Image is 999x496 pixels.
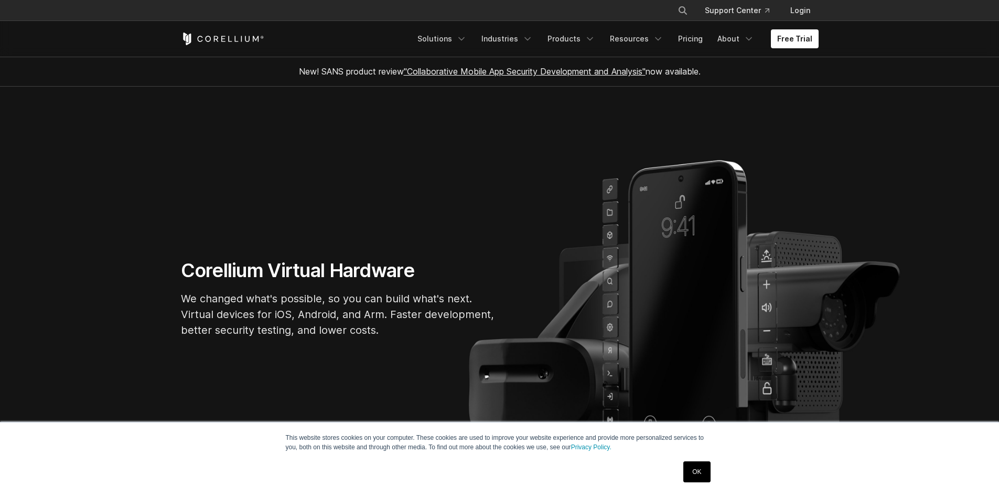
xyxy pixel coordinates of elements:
[286,433,714,452] p: This website stores cookies on your computer. These cookies are used to improve your website expe...
[475,29,539,48] a: Industries
[411,29,819,48] div: Navigation Menu
[541,29,601,48] a: Products
[683,461,710,482] a: OK
[604,29,670,48] a: Resources
[181,33,264,45] a: Corellium Home
[181,291,496,338] p: We changed what's possible, so you can build what's next. Virtual devices for iOS, Android, and A...
[711,29,760,48] a: About
[673,1,692,20] button: Search
[181,259,496,282] h1: Corellium Virtual Hardware
[665,1,819,20] div: Navigation Menu
[571,444,611,451] a: Privacy Policy.
[299,66,701,77] span: New! SANS product review now available.
[404,66,646,77] a: "Collaborative Mobile App Security Development and Analysis"
[696,1,778,20] a: Support Center
[771,29,819,48] a: Free Trial
[672,29,709,48] a: Pricing
[411,29,473,48] a: Solutions
[782,1,819,20] a: Login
